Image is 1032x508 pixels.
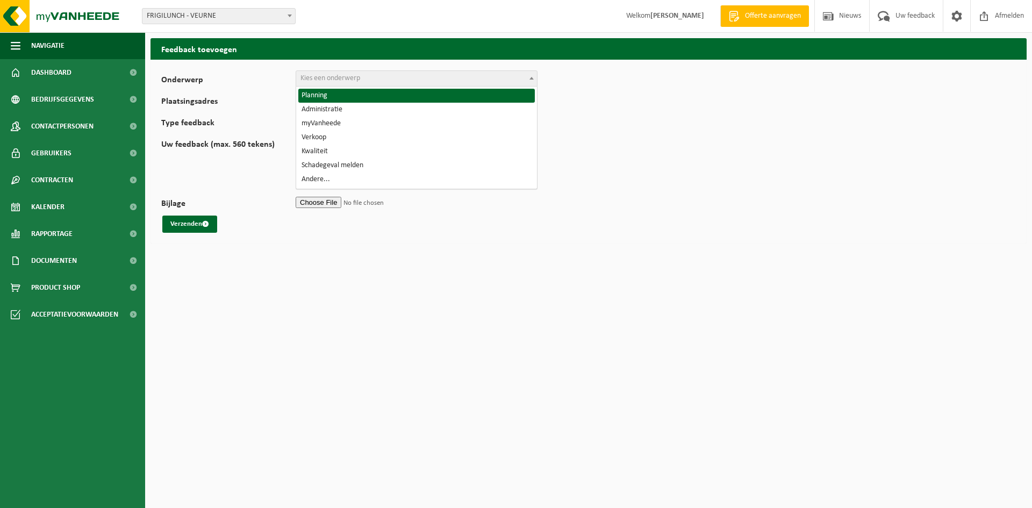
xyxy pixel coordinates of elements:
[161,199,296,210] label: Bijlage
[31,113,94,140] span: Contactpersonen
[298,103,535,117] li: Administratie
[298,159,535,173] li: Schadegeval melden
[298,117,535,131] li: myVanheede
[161,97,296,108] label: Plaatsingsadres
[31,220,73,247] span: Rapportage
[142,9,295,24] span: FRIGILUNCH - VEURNE
[298,89,535,103] li: Planning
[300,74,360,82] span: Kies een onderwerp
[142,8,296,24] span: FRIGILUNCH - VEURNE
[31,86,94,113] span: Bedrijfsgegevens
[161,119,296,130] label: Type feedback
[31,194,64,220] span: Kalender
[162,216,217,233] button: Verzenden
[720,5,809,27] a: Offerte aanvragen
[298,145,535,159] li: Kwaliteit
[298,173,535,187] li: Andere...
[150,38,1027,59] h2: Feedback toevoegen
[161,140,296,189] label: Uw feedback (max. 560 tekens)
[31,247,77,274] span: Documenten
[31,32,64,59] span: Navigatie
[31,167,73,194] span: Contracten
[298,131,535,145] li: Verkoop
[31,140,71,167] span: Gebruikers
[161,76,296,87] label: Onderwerp
[742,11,804,22] span: Offerte aanvragen
[650,12,704,20] strong: [PERSON_NAME]
[31,59,71,86] span: Dashboard
[31,301,118,328] span: Acceptatievoorwaarden
[31,274,80,301] span: Product Shop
